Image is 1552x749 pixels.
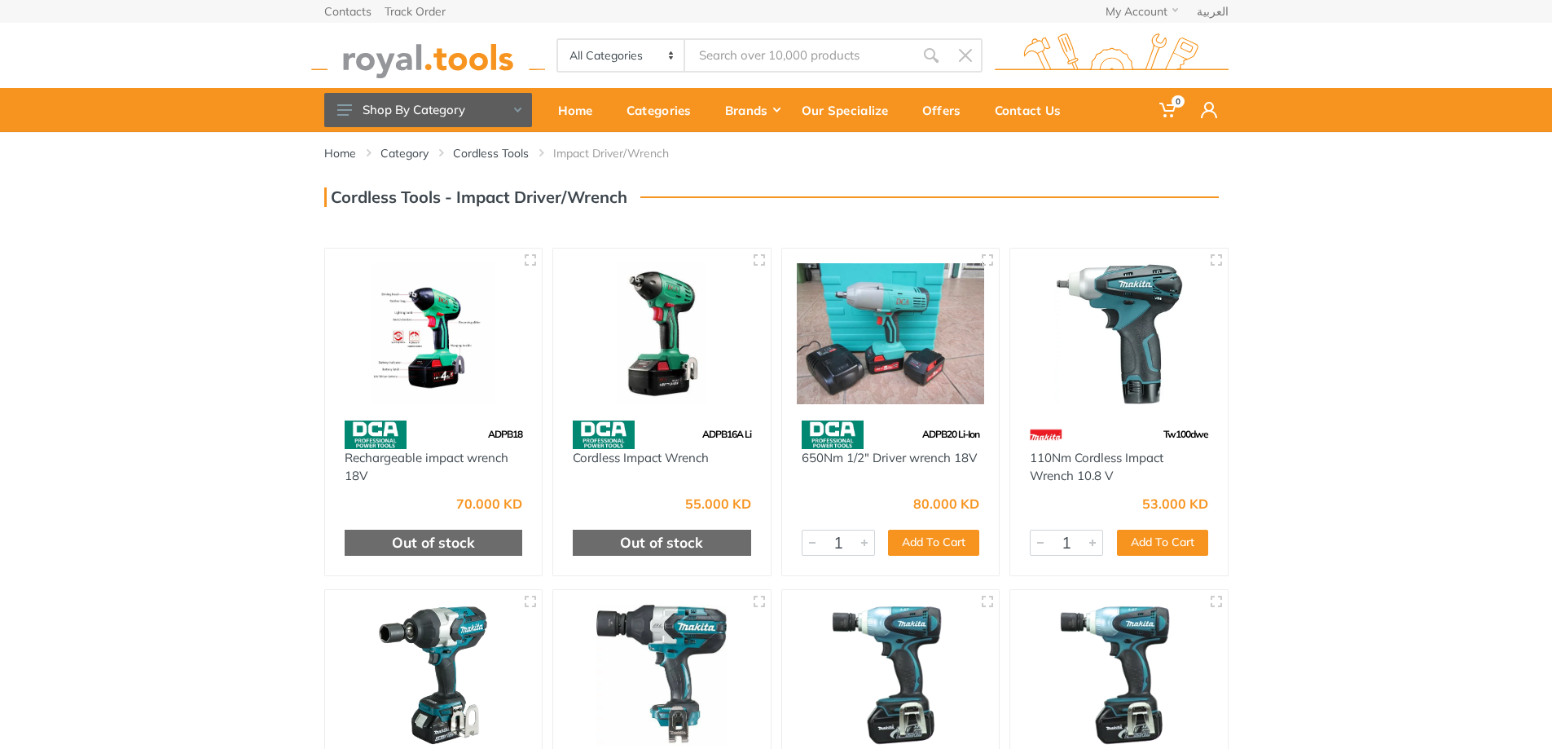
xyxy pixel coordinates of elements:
[558,40,686,71] select: Category
[340,263,528,404] img: Royal Tools - Rechargeable impact wrench 18V
[380,145,429,161] a: Category
[913,497,979,510] div: 80.000 KD
[1030,421,1062,449] img: 42.webp
[983,88,1084,132] a: Contact Us
[324,145,356,161] a: Home
[702,428,751,440] span: ADPB16A Li
[553,145,693,161] li: Impact Driver/Wrench
[983,93,1084,127] div: Contact Us
[922,428,979,440] span: ADPB20 Li-Ion
[573,530,751,556] div: Out of stock
[453,145,529,161] a: Cordless Tools
[345,530,523,556] div: Out of stock
[1163,428,1208,440] span: Tw100dwe
[311,33,545,78] img: royal.tools Logo
[790,88,911,132] a: Our Specialize
[324,6,372,17] a: Contacts
[547,93,615,127] div: Home
[888,530,979,556] button: Add To Cart
[324,187,627,207] h3: Cordless Tools - Impact Driver/Wrench
[797,263,985,404] img: Royal Tools - 650Nm 1/2
[456,497,522,510] div: 70.000 KD
[685,38,913,73] input: Site search
[1117,530,1208,556] button: Add To Cart
[1025,263,1213,404] img: Royal Tools - 110Nm Cordless Impact Wrench 10.8 V
[1025,605,1213,746] img: Royal Tools - 230N.m Cordless Impact Wrench (18V Li-ion) - 1/2
[324,145,1229,161] nav: breadcrumb
[324,93,532,127] button: Shop By Category
[802,421,864,449] img: 58.webp
[345,450,508,484] a: Rechargeable impact wrench 18V
[797,605,985,746] img: Royal Tools - 230N.m Cordless Impact Wrench (18V Li-ion) - 1/2
[615,93,714,127] div: Categories
[488,428,522,440] span: ADPB18
[790,93,911,127] div: Our Specialize
[1172,95,1185,108] span: 0
[995,33,1229,78] img: royal.tools Logo
[615,88,714,132] a: Categories
[802,450,977,465] a: 650Nm 1/2" Driver wrench 18V
[568,263,756,404] img: Royal Tools - Cordless Impact Wrench
[1197,6,1229,17] a: العربية
[568,605,756,746] img: Royal Tools - 1050 Nm Cordless Impact Wrench (18v) - 3/4
[573,421,635,449] img: 58.webp
[1148,88,1189,132] a: 0
[547,88,615,132] a: Home
[911,93,983,127] div: Offers
[385,6,446,17] a: Track Order
[714,93,790,127] div: Brands
[340,605,528,746] img: Royal Tools - 1,050 NM Cordless Impact Wrench (18V Li-ion) - 3/4
[685,497,751,510] div: 55.000 KD
[911,88,983,132] a: Offers
[345,421,407,449] img: 58.webp
[1030,450,1163,484] a: 110Nm Cordless Impact Wrench 10.8 V
[573,450,709,465] a: Cordless Impact Wrench
[1142,497,1208,510] div: 53.000 KD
